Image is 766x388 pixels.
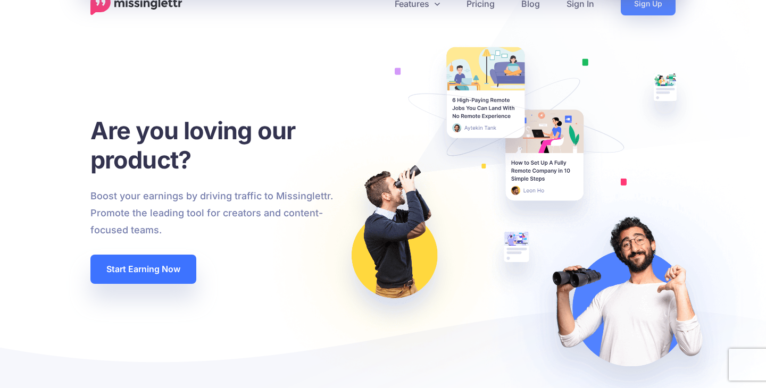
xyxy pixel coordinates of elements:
[90,116,343,174] h1: Are you loving our product?
[90,255,196,284] a: Start Earning Now
[90,188,343,239] p: Boost your earnings by driving traffic to Missinglettr. Promote the leading tool for creators and...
